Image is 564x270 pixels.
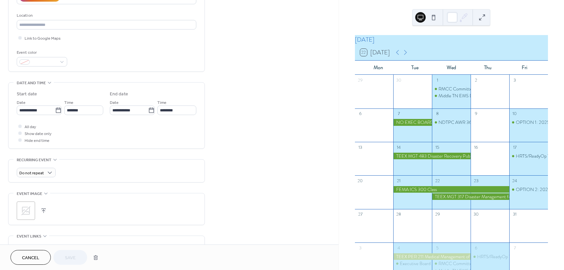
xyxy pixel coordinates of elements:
[438,260,491,267] div: RMCC Committee Meeting
[17,233,41,240] span: Event links
[25,124,36,130] span: All day
[357,77,363,83] div: 29
[17,49,66,56] div: Event color
[397,61,433,75] div: Tue
[506,61,543,75] div: Fri
[509,153,548,159] div: HRTS/ReadyOp Training
[432,119,471,125] div: NDTPC AWR 362 Flooding Hazards
[438,92,504,99] div: Middle TN EMS Directors meeting
[433,61,470,75] div: Wed
[17,190,42,197] span: Event image
[473,77,479,83] div: 2
[110,99,119,106] span: Date
[357,211,363,217] div: 27
[432,86,471,92] div: RMCC Committee Meeting
[512,111,517,117] div: 10
[17,12,195,19] div: Location
[17,157,51,164] span: Recurring event
[435,245,440,251] div: 5
[25,35,61,42] span: Link to Google Maps
[432,92,471,99] div: Middle TN EMS Directors meeting
[25,137,49,144] span: Hide end time
[360,61,397,75] div: Mon
[396,144,402,150] div: 14
[512,211,517,217] div: 31
[110,91,128,98] div: End date
[357,111,363,117] div: 6
[393,119,432,125] div: NO EXEC BOARD MEETING
[473,211,479,217] div: 30
[473,144,479,150] div: 16
[393,153,471,159] div: TEEX MGT 483 Disaster Recovery Public Assistance Programs, An Introduction
[17,202,35,220] div: ;
[17,99,26,106] span: Date
[393,186,509,193] div: FEMA ICS 300 Class
[512,245,517,251] div: 7
[357,144,363,150] div: 13
[22,255,39,261] span: Cancel
[64,99,73,106] span: Time
[393,253,471,260] div: TEEX PER 211 Medical Management of CBRNE Events
[357,178,363,184] div: 20
[477,253,524,260] div: HRTS/ReadyOp Training
[438,119,507,125] div: NDTPC AWR 362 Flooding Hazards
[509,186,548,193] div: OPTION 2: 2025 Community-Wide Exercise
[473,245,479,251] div: 6
[470,61,506,75] div: Thu
[357,245,363,251] div: 3
[396,111,402,117] div: 7
[17,80,46,87] span: Date and time
[396,245,402,251] div: 4
[435,211,440,217] div: 29
[435,144,440,150] div: 15
[393,260,432,267] div: Executive Board Meeting
[358,47,392,58] button: 22[DATE]
[512,178,517,184] div: 24
[10,250,51,265] button: Cancel
[512,77,517,83] div: 3
[157,99,166,106] span: Time
[438,86,491,92] div: RMCC Committee Meeting
[396,77,402,83] div: 30
[432,193,509,200] div: TEEX MGT 317 Disaster Management for Public Services and Public Works
[435,77,440,83] div: 1
[17,244,195,251] div: URL
[355,35,548,45] div: [DATE]
[19,169,44,177] span: Do not repeat
[435,111,440,117] div: 8
[17,91,37,98] div: Start date
[435,178,440,184] div: 22
[396,178,402,184] div: 21
[473,111,479,117] div: 9
[471,253,509,260] div: HRTS/ReadyOp Training
[516,153,562,159] div: HRTS/ReadyOp Training
[25,130,51,137] span: Show date only
[473,178,479,184] div: 23
[509,119,548,125] div: OPTION 1: 2025 Community-Wide Exercise
[400,260,447,267] div: Executive Board Meeting
[432,260,471,267] div: RMCC Committee Meeting
[396,211,402,217] div: 28
[512,144,517,150] div: 17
